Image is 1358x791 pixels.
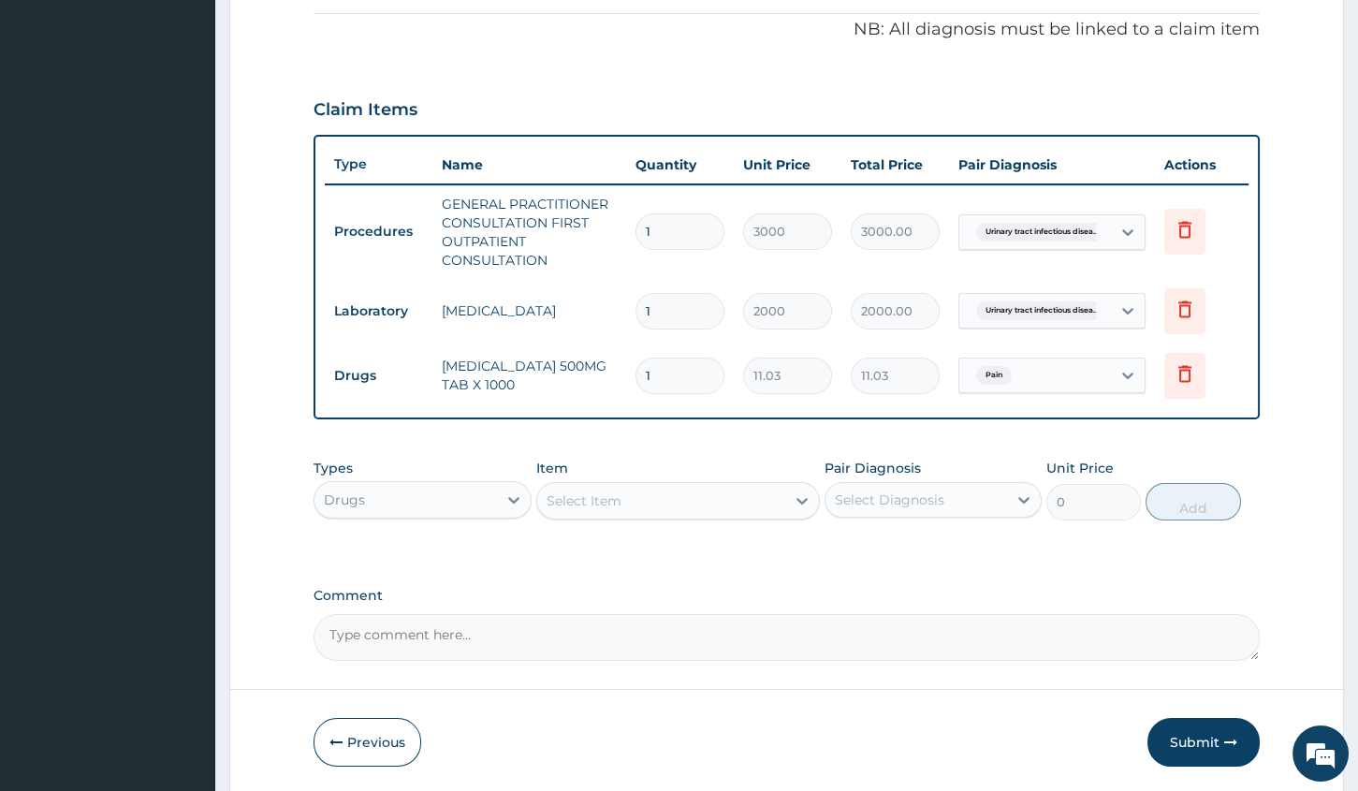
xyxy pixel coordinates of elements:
[1146,483,1240,520] button: Add
[97,105,314,129] div: Chat with us now
[432,347,626,403] td: [MEDICAL_DATA] 500MG TAB X 1000
[314,461,353,476] label: Types
[626,146,734,183] th: Quantity
[547,491,621,510] div: Select Item
[536,459,568,477] label: Item
[314,18,1260,42] p: NB: All diagnosis must be linked to a claim item
[976,366,1012,385] span: Pain
[324,491,365,509] div: Drugs
[1155,146,1248,183] th: Actions
[976,223,1108,242] span: Urinary tract infectious disea...
[841,146,949,183] th: Total Price
[109,236,258,425] span: We're online!
[9,511,357,577] textarea: Type your message and hit 'Enter'
[734,146,841,183] th: Unit Price
[1046,459,1114,477] label: Unit Price
[314,588,1260,604] label: Comment
[325,294,432,329] td: Laboratory
[835,491,944,509] div: Select Diagnosis
[325,147,432,182] th: Type
[825,459,921,477] label: Pair Diagnosis
[307,9,352,54] div: Minimize live chat window
[35,94,76,140] img: d_794563401_company_1708531726252_794563401
[432,185,626,279] td: GENERAL PRACTITIONER CONSULTATION FIRST OUTPATIENT CONSULTATION
[949,146,1155,183] th: Pair Diagnosis
[314,718,421,767] button: Previous
[432,292,626,330] td: [MEDICAL_DATA]
[432,146,626,183] th: Name
[325,359,432,393] td: Drugs
[325,214,432,249] td: Procedures
[976,301,1108,320] span: Urinary tract infectious disea...
[314,100,417,121] h3: Claim Items
[1147,718,1260,767] button: Submit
